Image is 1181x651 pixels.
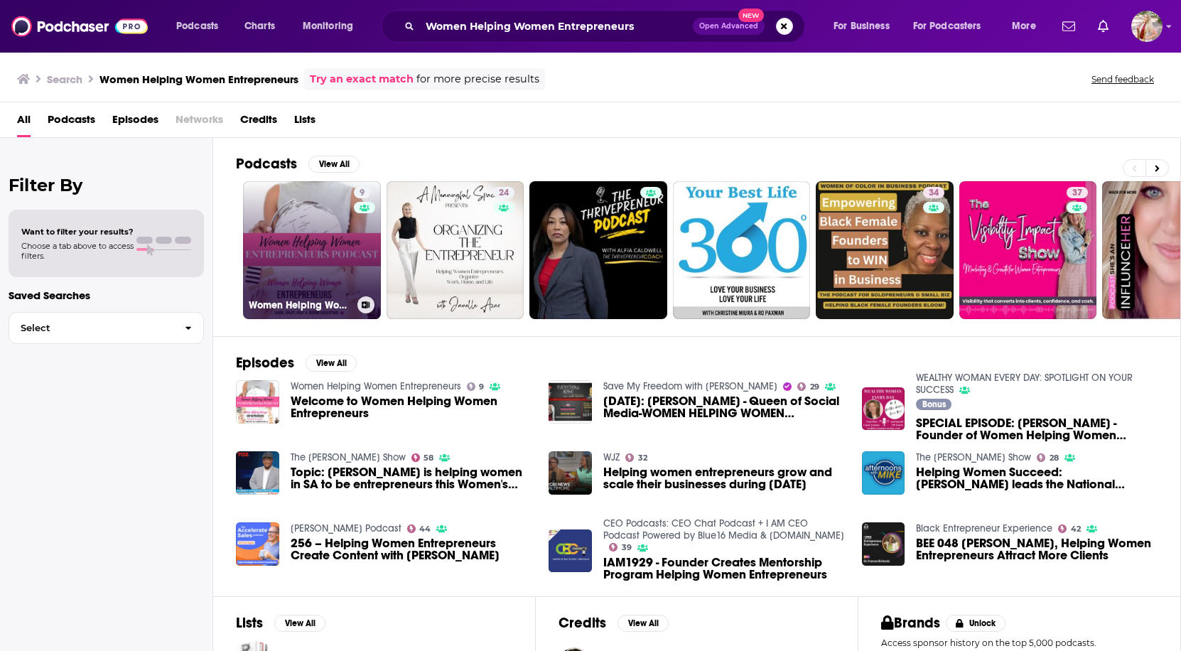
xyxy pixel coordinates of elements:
a: 37 [959,181,1097,319]
button: View All [618,615,669,632]
span: Podcasts [176,16,218,36]
a: CreditsView All [559,614,669,632]
span: 24 [499,186,509,200]
a: SEPT 7: CHRISTINA ROWE - Queen of Social Media-WOMEN HELPING WOMEN ENTREPRENEURS [603,395,845,419]
span: Networks [176,108,223,137]
span: BEE 048 [PERSON_NAME], Helping Women Entrepreneurs Attract More Clients [916,537,1158,561]
img: Welcome to Women Helping Women Entrepreneurs [236,380,279,424]
img: Helping women entrepreneurs grow and scale their businesses during Women's History Month [549,451,592,495]
a: IAM1929 - Founder Creates Mentorship Program Helping Women Entrepreneurs [603,556,845,581]
span: 42 [1071,526,1081,532]
a: 24 [493,187,514,198]
a: Black Entrepreneur Experience [916,522,1052,534]
button: View All [308,156,360,173]
a: BEE 048 Lauren Wells, Helping Women Entrepreneurs Attract More Clients [916,537,1158,561]
h2: Credits [559,614,606,632]
span: 44 [419,526,431,532]
a: CEO Podcasts: CEO Chat Podcast + I AM CEO Podcast Powered by Blue16 Media & CBNation.co [603,517,844,542]
button: open menu [293,15,372,38]
a: 37 [1067,187,1088,198]
a: 34 [816,181,954,319]
h2: Filter By [9,175,204,195]
a: IAM1929 - Founder Creates Mentorship Program Helping Women Entrepreneurs [549,529,592,573]
span: 9 [360,186,365,200]
a: Show notifications dropdown [1092,14,1114,38]
a: PodcastsView All [236,155,360,173]
span: 32 [638,455,647,461]
span: Topic: [PERSON_NAME] is helping women in SA to be entrepreneurs this Women's Month! [291,466,532,490]
p: Saved Searches [9,289,204,302]
img: 256 – Helping Women Entrepreneurs Create Content with Adrienne Garland [236,522,279,566]
span: 29 [810,384,819,390]
button: Open AdvancedNew [693,18,765,35]
h2: Episodes [236,354,294,372]
img: Podchaser - Follow, Share and Rate Podcasts [11,13,148,40]
a: Helping Women Succeed: Heather Rosson leads the National Association of Christian Women Entrepren... [916,466,1158,490]
span: Open Advanced [699,23,758,30]
span: For Business [834,16,890,36]
a: All [17,108,31,137]
span: Helping Women Succeed: [PERSON_NAME] leads the National Association of [DEMOGRAPHIC_DATA] Women E... [916,466,1158,490]
img: SEPT 7: CHRISTINA ROWE - Queen of Social Media-WOMEN HELPING WOMEN ENTREPRENEURS [549,380,592,424]
span: New [738,9,764,22]
span: Lists [294,108,316,137]
a: Credits [240,108,277,137]
a: Episodes [112,108,158,137]
a: 28 [1037,453,1059,462]
span: Want to filter your results? [21,227,134,237]
span: 39 [622,544,632,551]
a: Paul Higgins Podcast [291,522,401,534]
a: Podcasts [48,108,95,137]
span: 58 [424,455,433,461]
a: The Aubrey Masango Show [291,451,406,463]
span: SPECIAL EPISODE: [PERSON_NAME] - Founder of Women Helping Women Entrepreneurs [916,417,1158,441]
span: for more precise results [416,71,539,87]
a: Topic: Magriet Groenewald is helping women in SA to be entrepreneurs this Women's Month! [291,466,532,490]
button: View All [306,355,357,372]
a: The Mike Gilland Show [916,451,1031,463]
span: 34 [929,186,939,200]
a: 256 – Helping Women Entrepreneurs Create Content with Adrienne Garland [291,537,532,561]
h3: Women Helping Women Entrepreneurs [99,72,298,86]
a: Welcome to Women Helping Women Entrepreneurs [291,395,532,419]
a: ListsView All [236,614,325,632]
p: Access sponsor history on the top 5,000 podcasts. [881,637,1158,648]
span: Logged in as kmccue [1131,11,1163,42]
a: 32 [625,453,647,462]
input: Search podcasts, credits, & more... [420,15,693,38]
span: 28 [1050,455,1059,461]
h2: Lists [236,614,263,632]
a: WJZ [603,451,620,463]
a: 58 [411,453,434,462]
button: open menu [1002,15,1054,38]
span: 37 [1072,186,1082,200]
button: open menu [824,15,907,38]
span: Select [9,323,173,333]
a: 39 [609,543,632,552]
button: open menu [166,15,237,38]
img: Helping Women Succeed: Heather Rosson leads the National Association of Christian Women Entrepren... [862,451,905,495]
a: SPECIAL EPISODE: Christina Rowe - Founder of Women Helping Women Entrepreneurs [916,417,1158,441]
h2: Podcasts [236,155,297,173]
img: SPECIAL EPISODE: Christina Rowe - Founder of Women Helping Women Entrepreneurs [862,387,905,431]
button: Send feedback [1087,73,1158,85]
span: Bonus [922,400,946,409]
h2: Brands [881,614,940,632]
img: User Profile [1131,11,1163,42]
button: Unlock [946,615,1006,632]
h3: Search [47,72,82,86]
a: 34 [923,187,944,198]
span: 256 – Helping Women Entrepreneurs Create Content with [PERSON_NAME] [291,537,532,561]
a: 9 [354,187,370,198]
a: 24 [387,181,524,319]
